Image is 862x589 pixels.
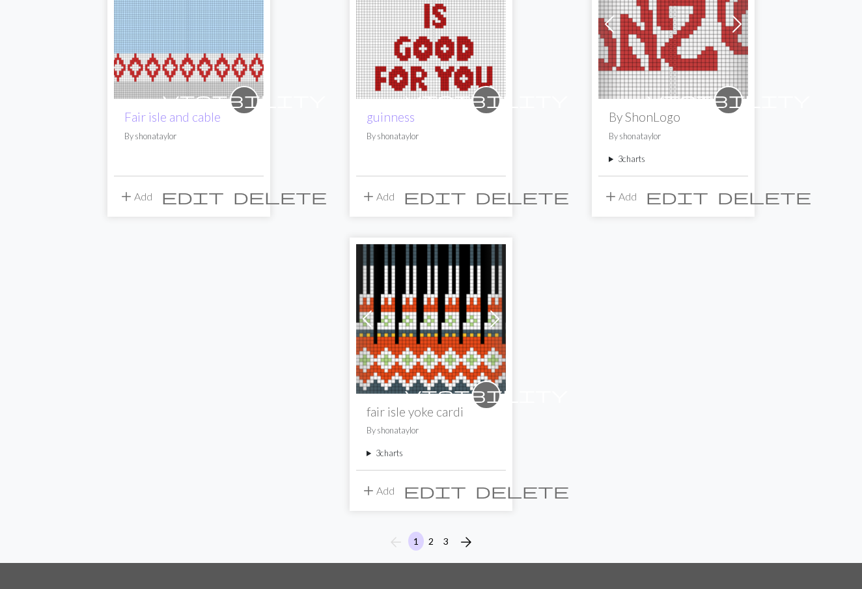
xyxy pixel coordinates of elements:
span: add [361,482,376,500]
h2: fair isle yoke cardi [367,404,495,419]
span: arrow_forward [458,533,474,551]
a: Fair isle and cable [124,109,221,124]
span: delete [475,482,569,500]
p: By shonataylor [609,130,738,143]
span: visibility [405,90,568,110]
span: add [361,187,376,206]
button: Add [114,184,157,209]
span: add [118,187,134,206]
button: Delete [471,184,574,209]
button: Add [598,184,641,209]
button: Edit [399,478,471,503]
button: Delete [229,184,331,209]
span: visibility [405,385,568,405]
span: edit [646,187,708,206]
a: guinness [367,109,415,124]
a: By Shon Logo TEXT 66st wide [598,16,748,29]
i: Edit [161,189,224,204]
span: delete [233,187,327,206]
button: Edit [399,184,471,209]
i: Edit [404,189,466,204]
a: guinness [356,16,506,29]
button: Delete [713,184,816,209]
button: Add [356,478,399,503]
button: Next [453,532,479,553]
summary: 3charts [609,153,738,165]
a: fair isle yoke cardi [356,311,506,323]
h2: By ShonLogo [609,109,738,124]
span: edit [161,187,224,206]
p: By shonataylor [367,424,495,437]
span: delete [717,187,811,206]
button: Edit [157,184,229,209]
button: Delete [471,478,574,503]
nav: Page navigation [383,532,479,553]
span: edit [404,187,466,206]
button: Edit [641,184,713,209]
span: edit [404,482,466,500]
button: 3 [438,532,454,551]
span: delete [475,187,569,206]
i: Edit [646,189,708,204]
i: private [163,87,326,113]
summary: 3charts [367,447,495,459]
i: private [405,382,568,408]
i: Edit [404,483,466,499]
button: 1 [408,532,424,551]
button: Add [356,184,399,209]
p: By shonataylor [124,130,253,143]
span: visibility [163,90,326,110]
i: private [647,87,810,113]
i: Next [458,534,474,550]
button: 2 [423,532,439,551]
span: visibility [647,90,810,110]
p: By shonataylor [367,130,495,143]
i: private [405,87,568,113]
span: add [603,187,619,206]
img: fair isle yoke cardi [356,244,506,394]
a: Fair isle and cable [114,16,264,29]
